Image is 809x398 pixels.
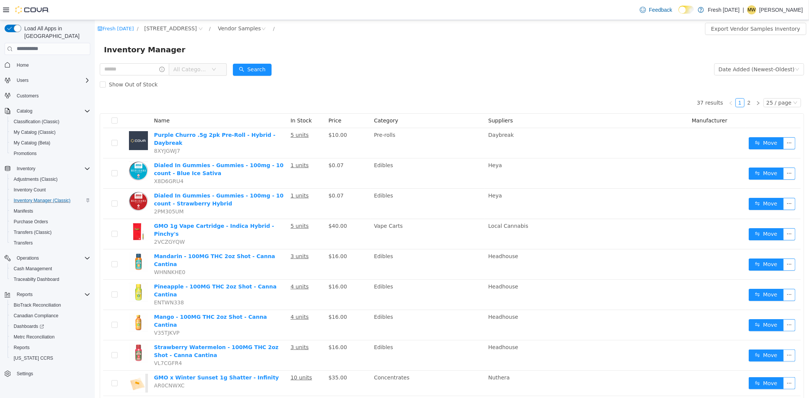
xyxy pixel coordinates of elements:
[654,269,689,281] button: icon: swapMove
[14,76,31,85] button: Users
[14,107,35,116] button: Catalog
[11,196,90,205] span: Inventory Manager (Classic)
[178,6,180,11] span: /
[2,90,93,101] button: Customers
[654,178,689,190] button: icon: swapMove
[11,207,90,216] span: Manifests
[688,147,701,160] button: icon: ellipsis
[679,6,694,14] input: Dark Mode
[14,313,58,319] span: Canadian Compliance
[276,229,390,260] td: Edibles
[9,24,95,36] span: Inventory Manager
[14,323,44,329] span: Dashboards
[14,254,42,263] button: Operations
[659,78,668,87] li: Next Page
[650,78,658,87] a: 2
[14,345,30,351] span: Reports
[114,6,116,11] span: /
[64,47,70,52] i: icon: info-circle
[59,362,90,368] span: AR0CNWXC
[34,202,53,221] img: GMO 1g Vape Cartridge - Indica Hybrid - Pinchy's hero shot
[393,203,434,209] span: Local Cannabis
[14,164,38,173] button: Inventory
[2,75,93,86] button: Users
[2,368,93,379] button: Settings
[8,321,93,332] a: Dashboards
[14,164,90,173] span: Inventory
[708,5,740,14] p: Fresh [DATE]
[276,138,390,169] td: Edibles
[393,142,407,148] span: Heya
[17,166,35,172] span: Inventory
[11,185,90,194] span: Inventory Count
[14,240,33,246] span: Transfers
[654,357,689,369] button: icon: swapMove
[14,369,90,378] span: Settings
[654,299,689,311] button: icon: swapMove
[649,6,672,14] span: Feedback
[17,291,33,298] span: Reports
[11,343,33,352] a: Reports
[11,149,90,158] span: Promotions
[654,208,689,220] button: icon: swapMove
[654,329,689,342] button: icon: swapMove
[196,172,214,179] u: 1 units
[654,117,689,129] button: icon: swapMove
[631,78,641,87] li: Previous Page
[14,266,52,272] span: Cash Management
[59,219,90,225] span: 2VCZGYQW
[8,238,93,248] button: Transfers
[624,44,700,55] div: Date Added (Newest-Oldest)
[14,369,36,378] a: Settings
[276,199,390,229] td: Vape Carts
[393,324,423,330] span: Headhouse
[11,332,58,342] a: Metrc Reconciliation
[11,138,90,147] span: My Catalog (Beta)
[21,25,90,40] span: Load All Apps in [GEOGRAPHIC_DATA]
[11,311,90,320] span: Canadian Compliance
[8,116,93,127] button: Classification (Classic)
[138,44,177,56] button: icon: searchSearch
[11,343,90,352] span: Reports
[11,322,47,331] a: Dashboards
[688,357,701,369] button: icon: ellipsis
[59,112,181,126] a: Purple Churro .5g 2pk Pre-Roll - Hybrid - Daybreak
[14,91,42,100] a: Customers
[2,253,93,263] button: Operations
[59,158,89,164] span: X8D6GRU4
[11,311,61,320] a: Canadian Compliance
[14,197,71,204] span: Inventory Manager (Classic)
[276,290,390,320] td: Edibles
[650,78,659,87] li: 2
[393,233,423,239] span: Headhouse
[610,3,712,15] button: Export Vendor Samples Inventory
[11,217,51,226] a: Purchase Orders
[11,149,40,158] a: Promotions
[393,97,418,103] span: Suppliers
[196,112,214,118] u: 5 units
[34,354,53,373] img: GMO x Winter Sunset 1g Shatter - Infinity hero shot
[123,3,166,14] div: Vendor Samples
[276,169,390,199] td: Edibles
[34,293,53,312] img: Mango - 100MG THC 2oz Shot - Canna Cantina hero shot
[11,354,56,363] a: [US_STATE] CCRS
[59,354,184,360] a: GMO x Winter Sunset 1g Shatter - Infinity
[748,5,756,14] span: MW
[11,275,62,284] a: Traceabilty Dashboard
[14,290,90,299] span: Reports
[747,5,756,14] div: Maddie Williams
[196,97,217,103] span: In Stock
[641,78,649,87] a: 1
[2,289,93,300] button: Reports
[698,80,703,86] i: icon: down
[14,254,90,263] span: Operations
[234,263,252,270] span: $16.00
[11,117,63,126] a: Classification (Classic)
[11,322,90,331] span: Dashboards
[59,142,189,156] a: Dialed In Gummies - Gummies - 100mg - 10 count - Blue Ice Sativa
[17,255,39,261] span: Operations
[8,353,93,364] button: [US_STATE] CCRS
[34,111,53,130] img: Purple Churro .5g 2pk Pre-Roll - Hybrid - Daybreak placeholder
[59,97,75,103] span: Name
[59,324,184,338] a: Strawberry Watermelon - 100MG THC 2oz Shot - Canna Cantina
